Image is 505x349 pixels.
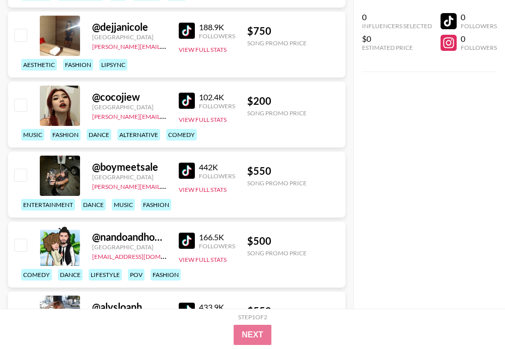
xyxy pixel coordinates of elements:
div: [GEOGRAPHIC_DATA] [92,173,167,181]
div: Song Promo Price [247,109,307,117]
div: [GEOGRAPHIC_DATA] [92,103,167,111]
button: Next [234,325,271,345]
div: fashion [151,269,181,281]
div: 442K [199,162,235,172]
div: dance [58,269,83,281]
div: 433.9K [199,302,235,312]
div: $ 500 [247,235,307,247]
iframe: Drift Widget Chat Controller [455,299,493,337]
div: @ alysloanh [92,301,167,313]
div: dance [81,199,106,211]
img: TikTok [179,303,195,319]
div: entertainment [21,199,75,211]
div: 0 [461,12,497,22]
div: Followers [199,242,235,250]
div: Followers [199,172,235,180]
a: [PERSON_NAME][EMAIL_ADDRESS][DOMAIN_NAME] [92,111,241,120]
div: comedy [21,269,52,281]
div: fashion [141,199,171,211]
button: View Full Stats [179,256,227,263]
div: Followers [199,32,235,40]
div: @ dejjanicole [92,21,167,33]
div: Followers [199,102,235,110]
div: Song Promo Price [247,39,307,47]
div: $ 200 [247,95,307,107]
div: Followers [461,22,497,30]
div: @ boymeetsale [92,161,167,173]
div: 166.5K [199,232,235,242]
div: 102.4K [199,92,235,102]
div: lifestyle [89,269,122,281]
div: @ nandoandhoney [92,231,167,243]
a: [PERSON_NAME][EMAIL_ADDRESS][PERSON_NAME][DOMAIN_NAME] [92,181,289,190]
div: 0 [362,12,432,22]
div: [GEOGRAPHIC_DATA] [92,33,167,41]
div: fashion [50,129,81,141]
img: TikTok [179,93,195,109]
div: music [21,129,44,141]
div: fashion [63,59,93,71]
div: Estimated Price [362,44,432,51]
img: TikTok [179,233,195,249]
button: View Full Stats [179,116,227,123]
div: $ 750 [247,25,307,37]
div: 188.9K [199,22,235,32]
button: View Full Stats [179,46,227,53]
div: Song Promo Price [247,179,307,187]
a: [PERSON_NAME][EMAIL_ADDRESS][DOMAIN_NAME] [92,41,241,50]
div: Step 1 of 2 [238,313,267,321]
div: alternative [117,129,160,141]
div: pov [128,269,145,281]
div: lipsync [99,59,127,71]
div: 0 [461,34,497,44]
img: TikTok [179,163,195,179]
div: $0 [362,34,432,44]
div: $ 550 [247,305,307,317]
div: aesthetic [21,59,57,71]
button: View Full Stats [179,186,227,193]
div: Song Promo Price [247,249,307,257]
img: TikTok [179,23,195,39]
div: music [112,199,135,211]
div: [GEOGRAPHIC_DATA] [92,243,167,251]
div: comedy [166,129,197,141]
div: Influencers Selected [362,22,432,30]
div: Followers [461,44,497,51]
div: $ 550 [247,165,307,177]
div: @ cocojiew [92,91,167,103]
a: [EMAIL_ADDRESS][DOMAIN_NAME] [92,251,193,260]
div: dance [87,129,111,141]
